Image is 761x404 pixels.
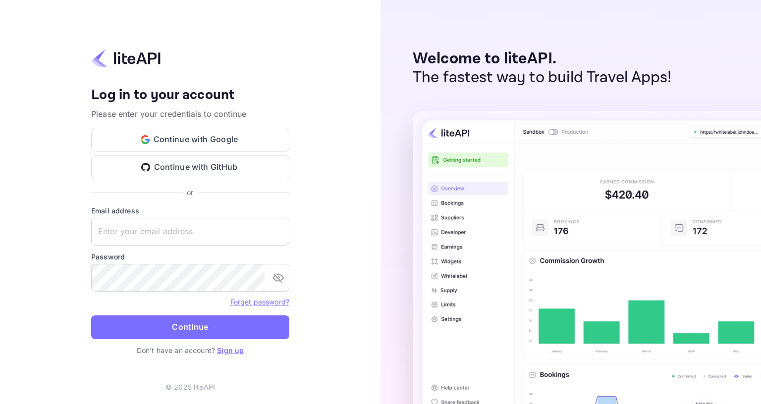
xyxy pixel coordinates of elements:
button: Continue [91,315,289,339]
button: Continue with GitHub [91,155,289,179]
p: Welcome to liteAPI. [413,50,672,68]
img: liteapi [91,49,161,68]
p: Don't have an account? [91,345,289,355]
h4: Log in to your account [91,87,289,104]
a: Sign up [217,346,244,354]
button: Continue with Google [91,128,289,151]
button: toggle password visibility [269,268,288,288]
input: Enter your email address [91,218,289,246]
p: Please enter your credentials to continue [91,108,289,120]
p: or [187,187,193,198]
label: Password [91,252,289,262]
a: Forget password? [230,298,289,306]
p: © 2025 liteAPI [165,382,215,392]
label: Email address [91,205,289,216]
a: Forget password? [230,297,289,306]
p: The fastest way to build Travel Apps! [413,68,672,87]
